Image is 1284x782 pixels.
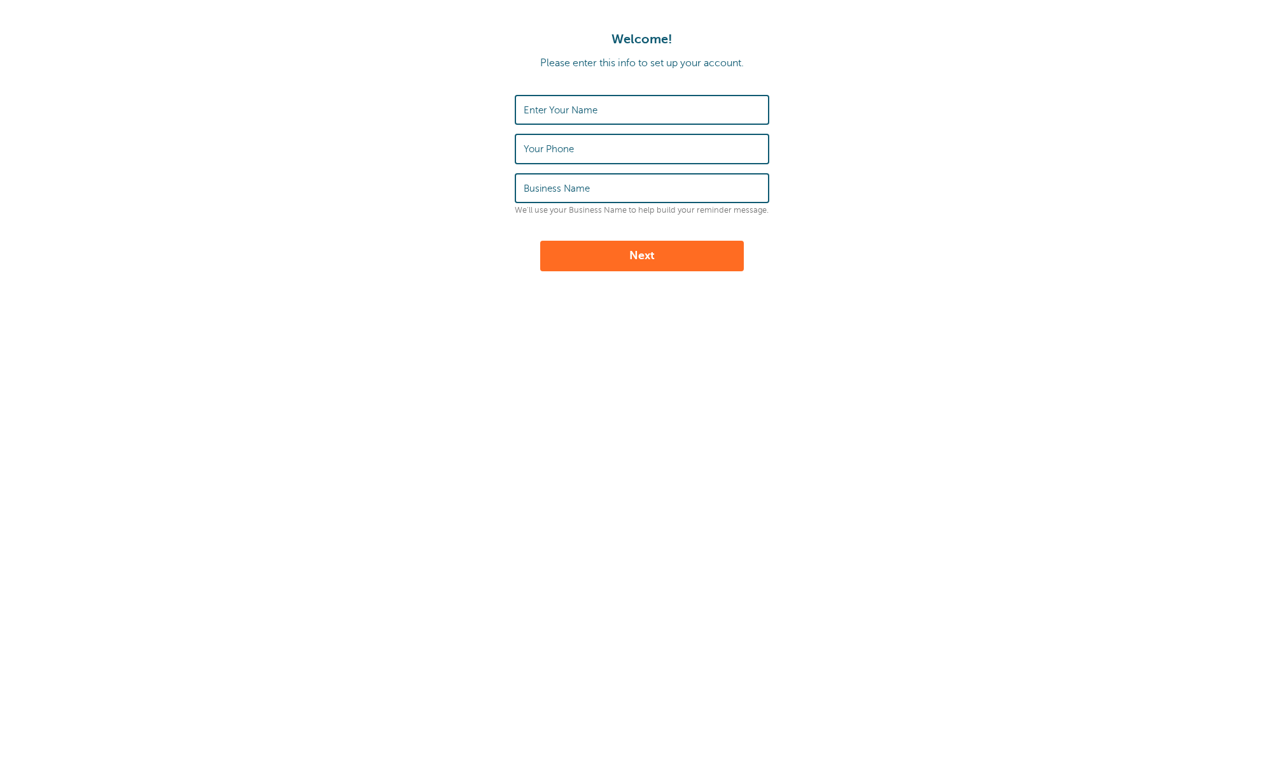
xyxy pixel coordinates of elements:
p: We'll use your Business Name to help build your reminder message. [515,206,769,215]
h1: Welcome! [13,32,1271,47]
p: Please enter this info to set up your account. [13,57,1271,69]
label: Business Name [524,183,590,194]
label: Enter Your Name [524,104,597,116]
button: Next [540,241,744,271]
label: Your Phone [524,143,574,155]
